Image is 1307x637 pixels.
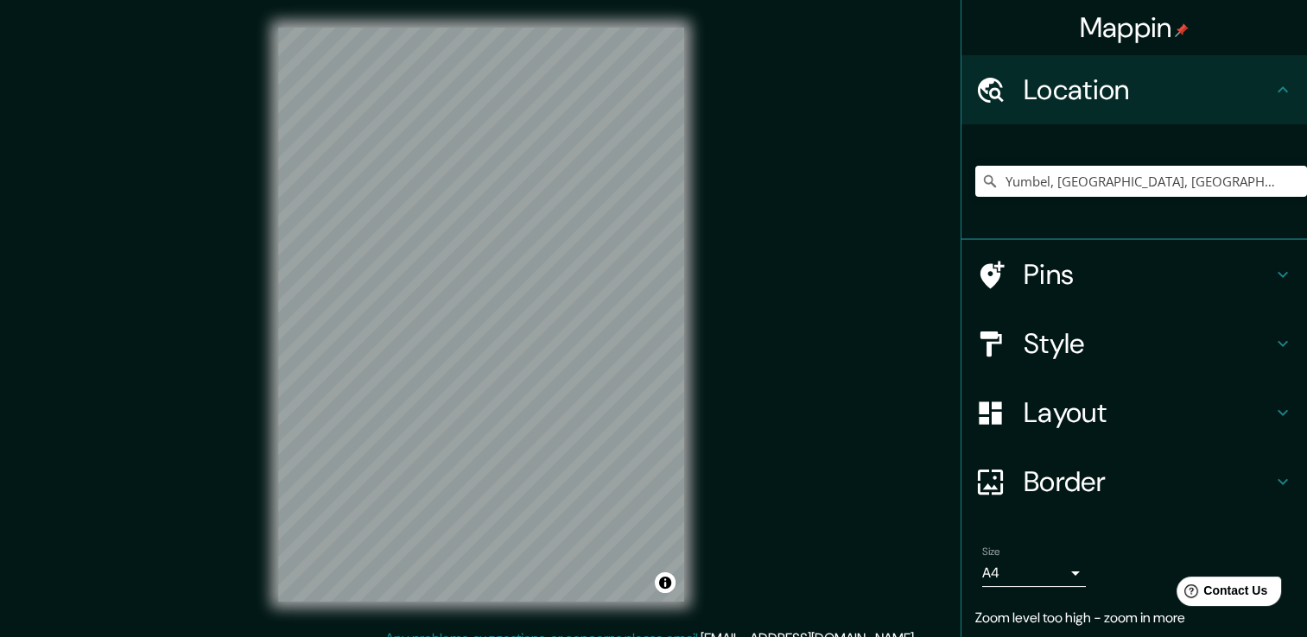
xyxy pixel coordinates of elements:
h4: Location [1024,73,1272,107]
h4: Layout [1024,395,1272,430]
div: Style [961,309,1307,378]
iframe: Help widget launcher [1153,570,1288,618]
img: pin-icon.png [1175,23,1189,37]
p: Zoom level too high - zoom in more [975,608,1293,628]
button: Toggle attribution [655,572,676,593]
h4: Mappin [1080,10,1190,45]
div: Border [961,447,1307,516]
div: Layout [961,378,1307,447]
h4: Style [1024,326,1272,361]
label: Size [982,545,1000,559]
div: Location [961,55,1307,124]
input: Pick your city or area [975,166,1307,197]
div: A4 [982,559,1086,587]
div: Pins [961,240,1307,309]
h4: Pins [1024,257,1272,292]
h4: Border [1024,464,1272,499]
canvas: Map [278,28,684,602]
